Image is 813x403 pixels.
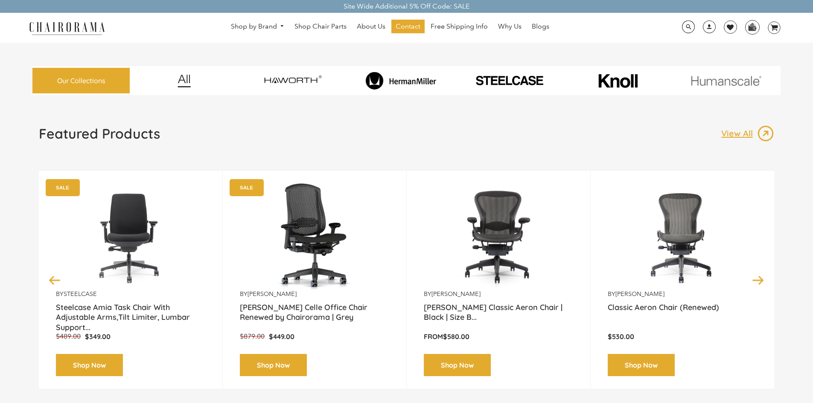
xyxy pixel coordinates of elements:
[240,354,307,377] a: Shop Now
[248,290,297,298] a: [PERSON_NAME]
[64,290,97,298] a: Steelcase
[227,20,289,33] a: Shop by Brand
[721,125,774,142] a: View All
[240,302,389,324] a: [PERSON_NAME] Celle Office Chair Renewed by Chairorama | Grey
[56,302,205,324] a: Steelcase Amia Task Chair With Adjustable Arms,Tilt Limiter, Lumbar Support...
[85,332,111,341] span: $349.00
[396,22,420,31] span: Contact
[391,20,425,33] a: Contact
[146,20,634,35] nav: DesktopNavigation
[32,68,130,94] a: Our Collections
[353,20,390,33] a: About Us
[608,183,757,290] a: Classic Aeron Chair (Renewed) - chairorama Classic Aeron Chair (Renewed) - chairorama
[608,290,757,298] p: by
[579,73,656,89] img: image_10_1.png
[290,20,351,33] a: Shop Chair Parts
[527,20,554,33] a: Blogs
[424,302,573,324] a: [PERSON_NAME] Classic Aeron Chair | Black | Size B...
[498,22,522,31] span: Why Us
[240,68,345,93] img: image_7_14f0750b-d084-457f-979a-a1ab9f6582c4.png
[240,332,265,340] span: $879.00
[721,128,757,139] p: View All
[56,183,205,290] img: Amia Chair by chairorama.com
[431,22,488,31] span: Free Shipping Info
[47,273,62,287] button: Previous
[240,185,253,190] text: SALE
[431,290,481,298] a: [PERSON_NAME]
[674,75,778,86] img: image_11.png
[357,22,385,31] span: About Us
[39,125,160,149] a: Featured Products
[39,125,160,142] h1: Featured Products
[240,183,389,290] a: Herman Miller Celle Office Chair Renewed by Chairorama | Grey - chairorama Herman Miller Celle Of...
[615,290,664,298] a: [PERSON_NAME]
[757,125,774,142] img: image_13.png
[56,332,81,340] span: $489.00
[56,290,205,298] p: by
[494,20,526,33] a: Why Us
[424,290,573,298] p: by
[608,302,757,324] a: Classic Aeron Chair (Renewed)
[56,354,123,377] a: Shop Now
[424,332,573,341] p: From
[608,183,757,290] img: Classic Aeron Chair (Renewed) - chairorama
[240,183,389,290] img: Herman Miller Celle Office Chair Renewed by Chairorama | Grey - chairorama
[269,332,294,341] span: $449.00
[608,354,675,377] a: Shop Now
[443,332,469,341] span: $580.00
[24,20,110,35] img: chairorama
[240,290,389,298] p: by
[424,183,573,290] img: Herman Miller Classic Aeron Chair | Black | Size B (Renewed) - chairorama
[294,22,347,31] span: Shop Chair Parts
[457,74,562,87] img: PHOTO-2024-07-09-00-53-10-removebg-preview.png
[608,332,634,341] span: $530.00
[424,354,491,377] a: Shop Now
[160,74,208,87] img: image_12.png
[424,183,573,290] a: Herman Miller Classic Aeron Chair | Black | Size B (Renewed) - chairorama Herman Miller Classic A...
[746,20,759,33] img: WhatsApp_Image_2024-07-12_at_16.23.01.webp
[426,20,492,33] a: Free Shipping Info
[349,72,453,90] img: image_8_173eb7e0-7579-41b4-bc8e-4ba0b8ba93e8.png
[56,183,205,290] a: Amia Chair by chairorama.com Renewed Amia Chair chairorama.com
[56,185,69,190] text: SALE
[532,22,549,31] span: Blogs
[751,273,766,287] button: Next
